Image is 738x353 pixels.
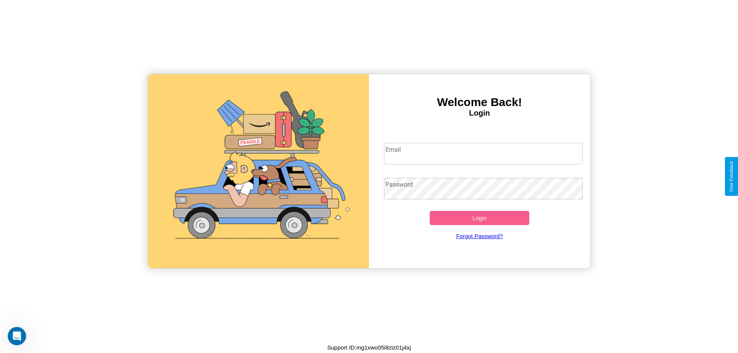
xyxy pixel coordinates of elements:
a: Forgot Password? [380,225,579,247]
iframe: Intercom live chat [8,327,26,345]
p: Support ID: mg1xwo05i8ziz01j4xj [327,342,411,353]
h4: Login [369,109,590,118]
button: Login [430,211,529,225]
h3: Welcome Back! [369,96,590,109]
div: Give Feedback [729,161,734,192]
img: gif [148,74,369,268]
